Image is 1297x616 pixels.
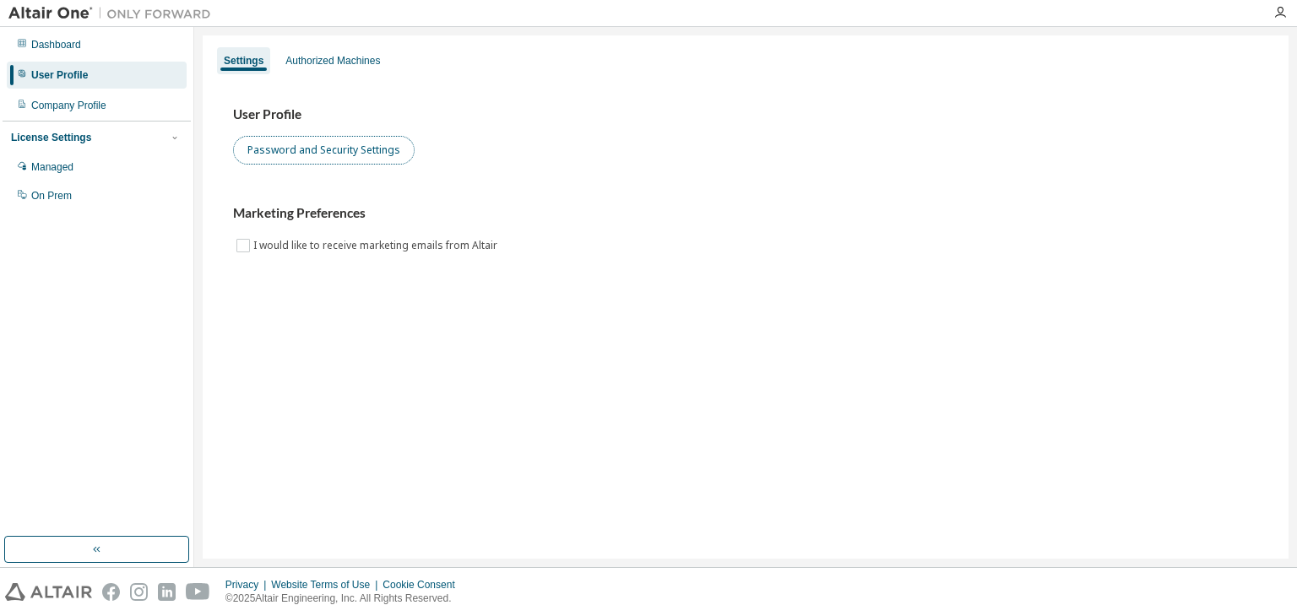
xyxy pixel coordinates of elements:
label: I would like to receive marketing emails from Altair [253,235,501,256]
div: Authorized Machines [285,54,380,68]
img: Altair One [8,5,220,22]
img: facebook.svg [102,583,120,601]
div: Privacy [225,578,271,592]
div: Dashboard [31,38,81,51]
div: User Profile [31,68,88,82]
button: Password and Security Settings [233,136,415,165]
div: Website Terms of Use [271,578,383,592]
div: On Prem [31,189,72,203]
h3: Marketing Preferences [233,205,1258,222]
h3: User Profile [233,106,1258,123]
img: youtube.svg [186,583,210,601]
div: Settings [224,54,263,68]
img: instagram.svg [130,583,148,601]
p: © 2025 Altair Engineering, Inc. All Rights Reserved. [225,592,465,606]
div: Company Profile [31,99,106,112]
div: License Settings [11,131,91,144]
div: Cookie Consent [383,578,464,592]
div: Managed [31,160,73,174]
img: altair_logo.svg [5,583,92,601]
img: linkedin.svg [158,583,176,601]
